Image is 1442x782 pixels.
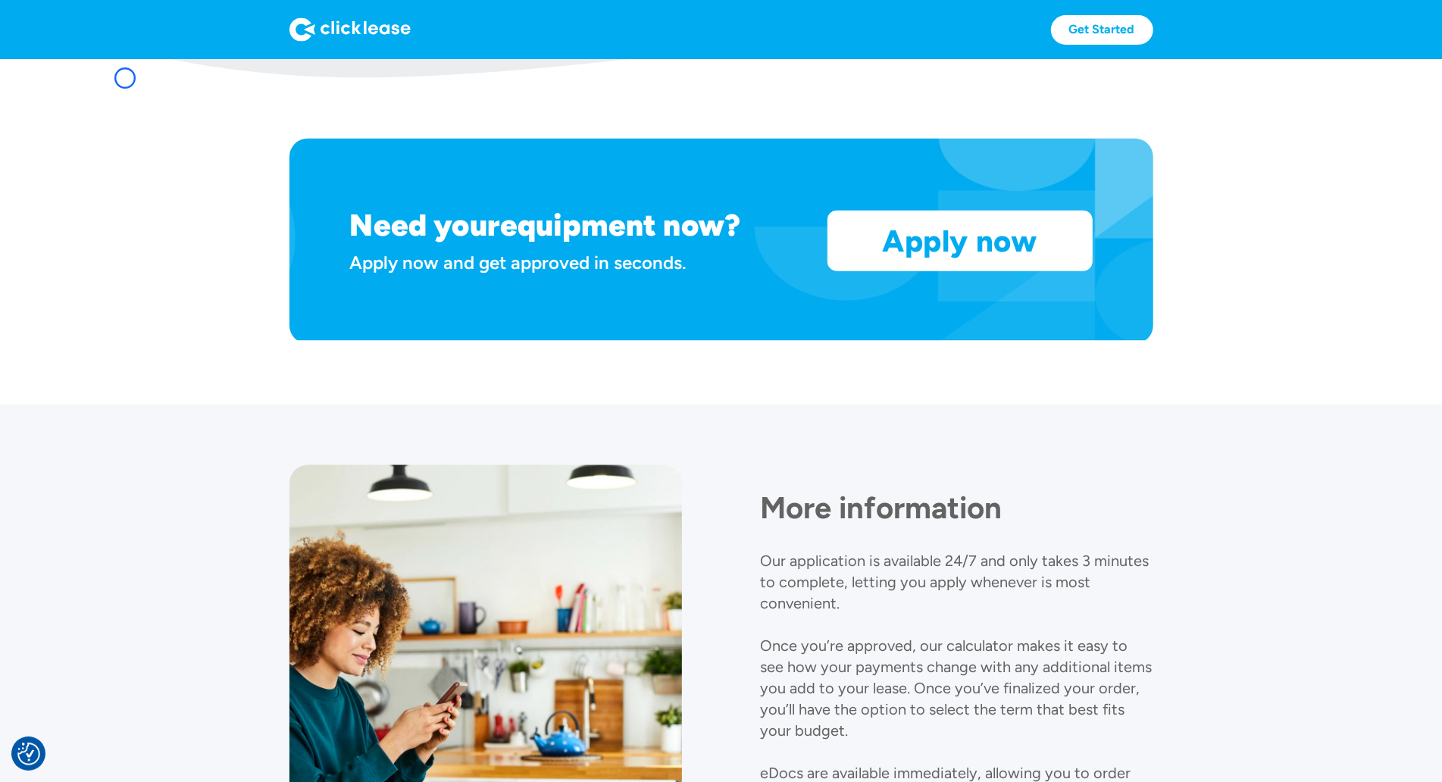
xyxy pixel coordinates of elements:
[828,211,1092,271] a: Apply now
[350,249,809,276] div: Apply now and get approved in seconds.
[1051,15,1153,45] a: Get Started
[761,490,1153,526] h1: More information
[289,17,411,42] img: Logo
[500,207,740,243] h1: equipment now?
[17,743,40,765] button: Consent Preferences
[350,207,500,243] h1: Need your
[17,743,40,765] img: Revisit consent button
